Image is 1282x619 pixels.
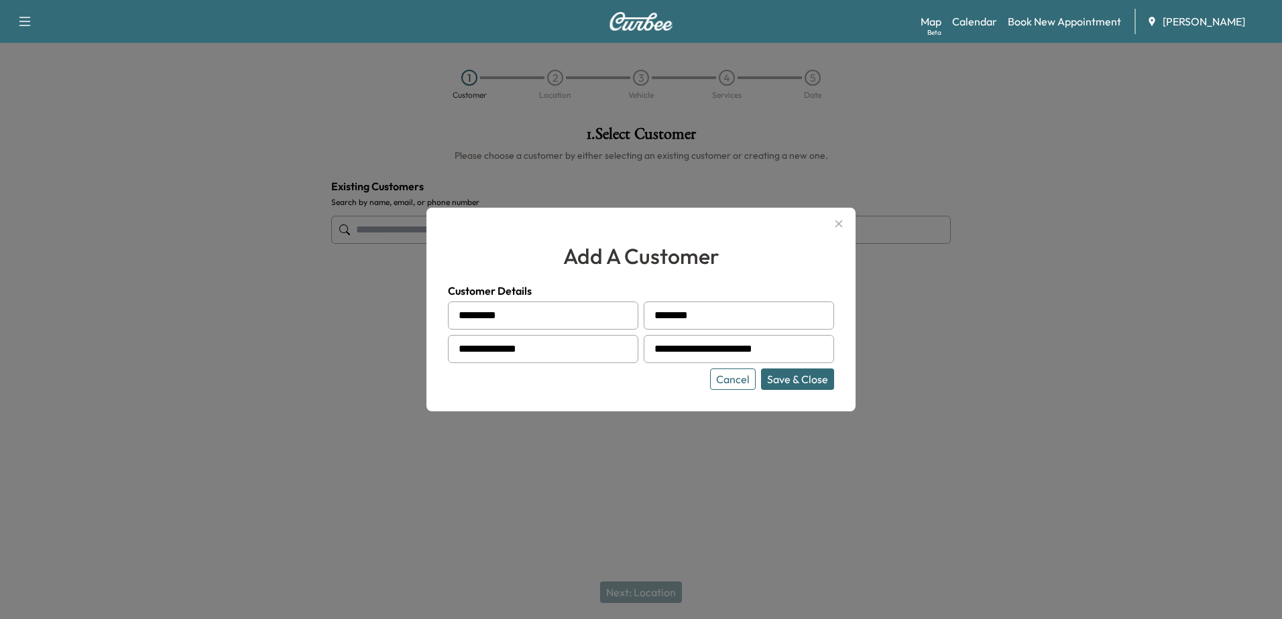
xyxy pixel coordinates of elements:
[1163,13,1245,29] span: [PERSON_NAME]
[609,12,673,31] img: Curbee Logo
[921,13,941,29] a: MapBeta
[710,368,756,390] button: Cancel
[1008,13,1121,29] a: Book New Appointment
[448,240,834,272] h2: add a customer
[927,27,941,38] div: Beta
[952,13,997,29] a: Calendar
[448,283,834,299] h4: Customer Details
[761,368,834,390] button: Save & Close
